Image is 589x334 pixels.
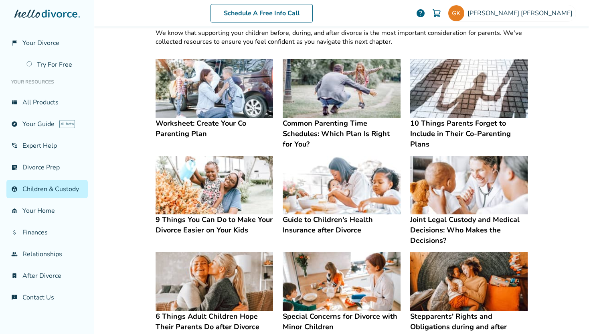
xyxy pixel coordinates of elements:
[11,164,18,171] span: list_alt_check
[22,55,88,74] a: Try For Free
[283,252,400,311] img: Special Concerns for Divorce with Minor Children
[468,9,576,18] span: [PERSON_NAME] [PERSON_NAME]
[156,59,273,139] a: Worksheet: Create Your Co Parenting PlanWorksheet: Create Your Co Parenting Plan
[59,120,75,128] span: AI beta
[11,40,18,46] span: flag_2
[6,158,88,177] a: list_alt_checkDivorce Prep
[410,59,528,118] img: 10 Things Parents Forget to Include in Their Co-Parenting Plans
[156,118,273,139] h4: Worksheet: Create Your Co Parenting Plan
[11,99,18,106] span: view_list
[11,208,18,214] span: garage_home
[6,202,88,220] a: garage_homeYour Home
[410,59,528,149] a: 10 Things Parents Forget to Include in Their Co-Parenting Plans10 Things Parents Forget to Includ...
[410,118,528,149] h4: 10 Things Parents Forget to Include in Their Co-Parenting Plans
[11,273,18,279] span: bookmark_check
[156,29,528,46] p: We know that supporting your children before, during, and after divorce is the most important con...
[11,294,18,301] span: chat_info
[211,4,313,22] a: Schedule A Free Info Call
[11,186,18,192] span: account_child
[410,252,528,311] img: Stepparents' Rights and Obligations during and after Divorce
[6,93,88,112] a: view_listAll Products
[283,252,400,332] a: Special Concerns for Divorce with Minor ChildrenSpecial Concerns for Divorce with Minor Children
[11,251,18,257] span: group
[6,288,88,307] a: chat_infoContact Us
[410,156,528,215] img: Joint Legal Custody and Medical Decisions: Who Makes the Decisions?
[448,5,464,21] img: kuntzmann826@gmail.com
[283,59,400,149] a: Common Parenting Time Schedules: Which Plan Is Right for You?Common Parenting Time Schedules: Whi...
[156,311,273,332] h4: 6 Things Adult Children Hope Their Parents Do after Divorce
[283,311,400,332] h4: Special Concerns for Divorce with Minor Children
[11,121,18,127] span: explore
[410,214,528,246] h4: Joint Legal Custody and Medical Decisions: Who Makes the Decisions?
[11,143,18,149] span: phone_in_talk
[283,156,400,215] img: Guide to Children's Health Insurance after Divorce
[156,252,273,332] a: 6 Things Adult Children Hope Their Parents Do after Divorce6 Things Adult Children Hope Their Par...
[156,214,273,235] h4: 9 Things You Can Do to Make Your Divorce Easier on Your Kids
[156,156,273,215] img: 9 Things You Can Do to Make Your Divorce Easier on Your Kids
[283,156,400,236] a: Guide to Children's Health Insurance after DivorceGuide to Children's Health Insurance after Divorce
[6,180,88,198] a: account_childChildren & Custody
[283,118,400,149] h4: Common Parenting Time Schedules: Which Plan Is Right for You?
[416,8,425,18] a: help
[11,229,18,236] span: attach_money
[549,295,589,334] iframe: Chat Widget
[283,214,400,235] h4: Guide to Children's Health Insurance after Divorce
[22,39,59,47] span: Your Divorce
[283,59,400,118] img: Common Parenting Time Schedules: Which Plan Is Right for You?
[432,8,441,18] img: Cart
[156,59,273,118] img: Worksheet: Create Your Co Parenting Plan
[6,115,88,133] a: exploreYour GuideAI beta
[6,34,88,52] a: flag_2Your Divorce
[156,156,273,236] a: 9 Things You Can Do to Make Your Divorce Easier on Your Kids9 Things You Can Do to Make Your Divo...
[6,136,88,155] a: phone_in_talkExpert Help
[410,156,528,246] a: Joint Legal Custody and Medical Decisions: Who Makes the Decisions?Joint Legal Custody and Medica...
[156,252,273,311] img: 6 Things Adult Children Hope Their Parents Do after Divorce
[6,245,88,263] a: groupRelationships
[6,223,88,242] a: attach_moneyFinances
[6,267,88,285] a: bookmark_checkAfter Divorce
[6,74,88,90] li: Your Resources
